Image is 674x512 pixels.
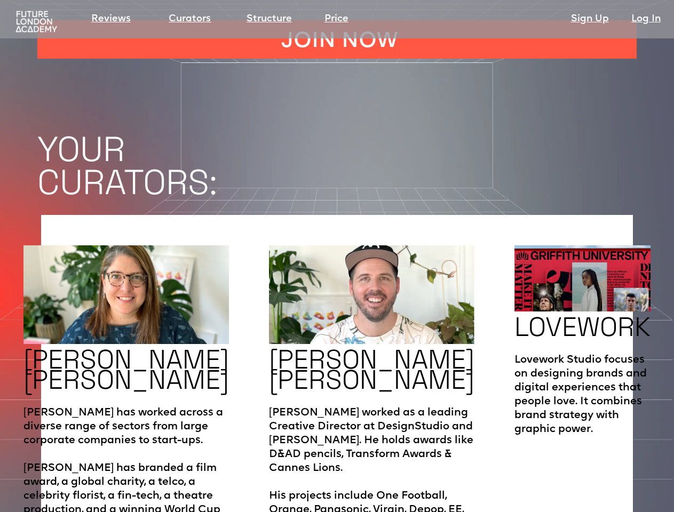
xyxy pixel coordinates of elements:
[571,12,609,27] a: Sign Up
[514,317,651,337] h2: LOVEWORK
[631,12,661,27] a: Log In
[23,349,229,390] h2: [PERSON_NAME] [PERSON_NAME]
[37,20,637,59] a: JOIN NOW
[514,342,651,436] p: Lovework Studio focuses on designing brands and digital experiences that people love. It combines...
[324,12,348,27] a: Price
[91,12,131,27] a: Reviews
[37,133,674,199] h1: YOUR CURATORS:
[247,12,292,27] a: Structure
[269,349,474,390] h2: [PERSON_NAME] [PERSON_NAME]
[169,12,211,27] a: Curators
